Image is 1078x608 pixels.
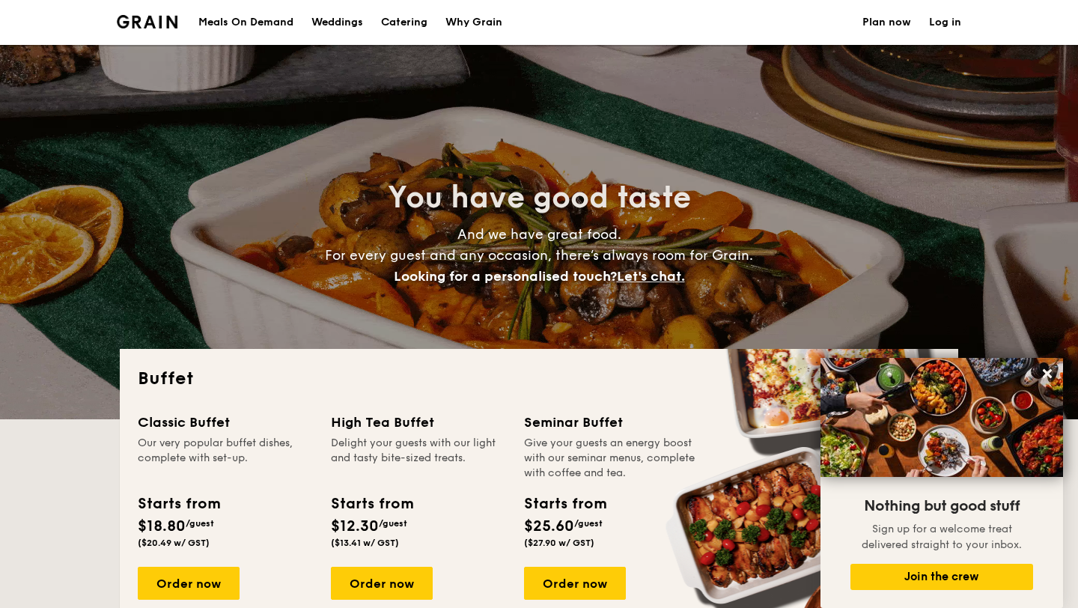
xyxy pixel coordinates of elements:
[862,523,1022,551] span: Sign up for a welcome treat delivered straight to your inbox.
[524,436,699,481] div: Give your guests an energy boost with our seminar menus, complete with coffee and tea.
[524,493,606,515] div: Starts from
[394,268,617,285] span: Looking for a personalised touch?
[1035,362,1059,386] button: Close
[117,15,177,28] img: Grain
[864,497,1020,515] span: Nothing but good stuff
[617,268,685,285] span: Let's chat.
[388,180,691,216] span: You have good taste
[331,412,506,433] div: High Tea Buffet
[524,538,594,548] span: ($27.90 w/ GST)
[331,436,506,481] div: Delight your guests with our light and tasty bite-sized treats.
[331,517,379,535] span: $12.30
[138,567,240,600] div: Order now
[117,15,177,28] a: Logotype
[331,538,399,548] span: ($13.41 w/ GST)
[820,358,1063,477] img: DSC07876-Edit02-Large.jpeg
[325,226,753,285] span: And we have great food. For every guest and any occasion, there’s always room for Grain.
[138,538,210,548] span: ($20.49 w/ GST)
[331,493,412,515] div: Starts from
[138,517,186,535] span: $18.80
[138,493,219,515] div: Starts from
[138,367,940,391] h2: Buffet
[524,412,699,433] div: Seminar Buffet
[574,518,603,529] span: /guest
[379,518,407,529] span: /guest
[850,564,1033,590] button: Join the crew
[524,517,574,535] span: $25.60
[524,567,626,600] div: Order now
[331,567,433,600] div: Order now
[138,436,313,481] div: Our very popular buffet dishes, complete with set-up.
[186,518,214,529] span: /guest
[138,412,313,433] div: Classic Buffet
